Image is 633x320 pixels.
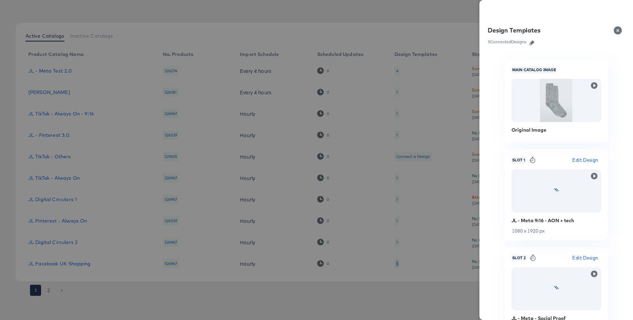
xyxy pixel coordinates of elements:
[512,158,526,163] span: Slot 1
[569,156,601,164] button: Edit Design
[569,254,601,262] button: Edit Design
[512,255,526,261] span: Slot 2
[512,218,601,223] div: JL - Meta 9:16 - AON + tech
[488,39,527,44] div: 5 Connected Designs
[572,254,598,262] span: Edit Design
[610,21,629,40] button: Close
[488,26,541,35] div: Design Templates
[512,127,601,133] div: Original Image
[512,67,557,73] span: Main Catalog Image
[512,228,601,233] div: 1080 x 1920 px
[572,156,598,164] span: Edit Design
